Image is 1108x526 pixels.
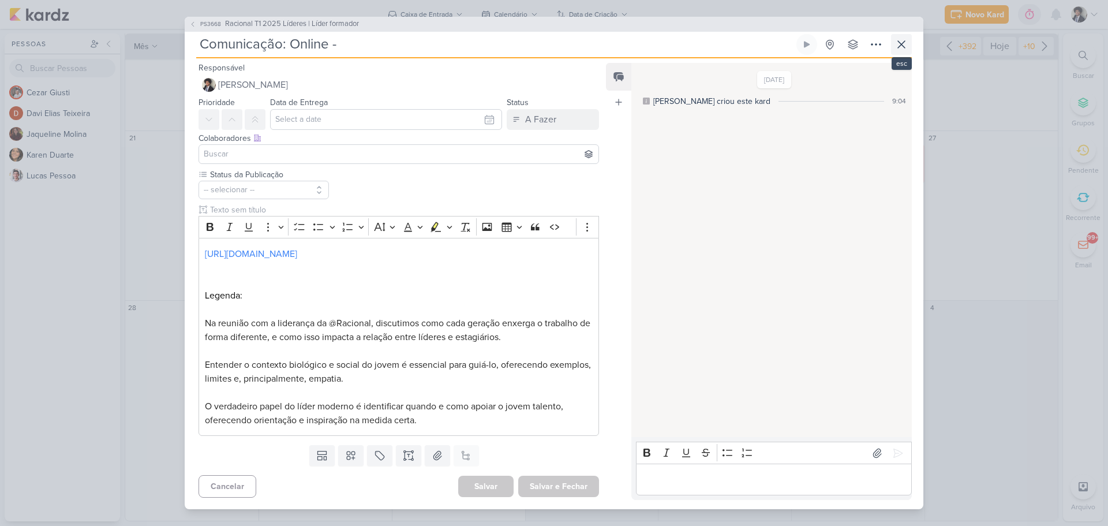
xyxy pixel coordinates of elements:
[208,204,599,216] input: Texto sem título
[199,216,599,238] div: Editor toolbar
[205,401,563,426] span: O verdadeiro papel do líder moderno é identificar quando e como apoiar o jovem talento, oferecend...
[205,318,590,343] span: Na reunião com a liderança da @Racional, discutimos como cada geração enxerga o trabalho de forma...
[205,289,593,303] p: Legenda:
[892,96,906,106] div: 9:04
[199,238,599,436] div: Editor editing area: main
[270,109,502,130] input: Select a date
[189,18,359,30] button: Racional T1 2025 Líderes | Líder formador
[202,78,216,92] img: Pedro Luahn Simões
[199,98,235,107] label: Prioridade
[199,181,329,199] button: -- selecionar --
[892,57,912,70] div: esc
[525,113,556,126] div: A Fazer
[802,40,811,49] div: Ligar relógio
[225,18,359,30] span: Racional T1 2025 Líderes | Líder formador
[205,248,297,260] a: [URL][DOMAIN_NAME]
[636,442,912,464] div: Editor toolbar
[636,464,912,495] div: Editor editing area: main
[218,78,288,92] span: [PERSON_NAME]
[201,147,596,161] input: Buscar
[507,98,529,107] label: Status
[205,359,591,385] span: Entender o contexto biológico e social do jovem é essencial para guiá-lo, oferecendo exemplos, li...
[199,475,256,498] button: Cancelar
[199,74,599,95] button: [PERSON_NAME]
[507,109,599,130] button: A Fazer
[199,132,599,144] div: Colaboradores
[209,169,329,181] label: Status da Publicação
[653,95,770,107] div: [PERSON_NAME] criou este kard
[196,34,794,55] input: Kard Sem Título
[199,63,245,73] label: Responsável
[270,98,328,107] label: Data de Entrega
